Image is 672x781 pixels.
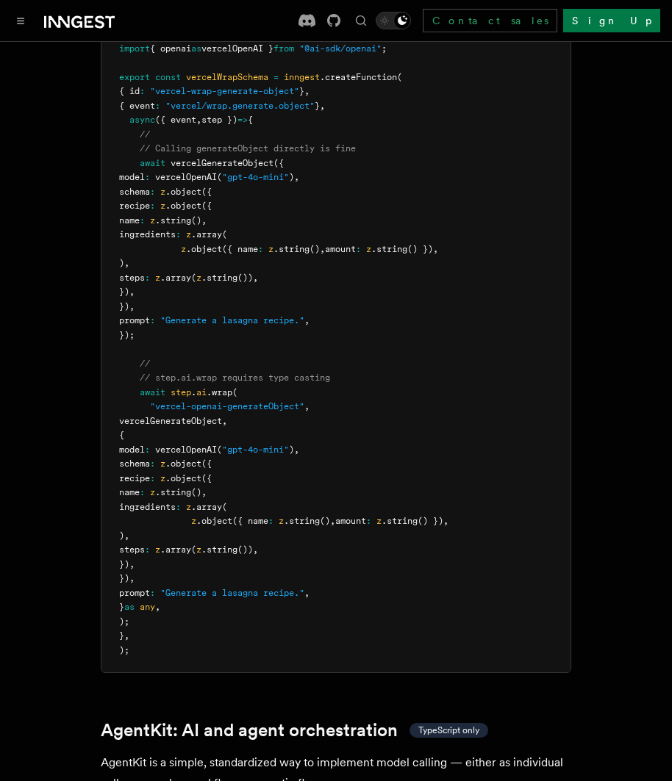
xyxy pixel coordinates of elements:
[207,387,232,397] span: .wrap
[237,273,253,283] span: ())
[304,315,310,325] span: ,
[201,458,212,469] span: ({
[119,86,140,96] span: { id
[165,201,201,211] span: .object
[140,143,356,154] span: // Calling generateObject directly is fine
[284,516,320,526] span: .string
[253,544,258,555] span: ,
[155,115,196,125] span: ({ event
[119,544,145,555] span: steps
[150,473,155,483] span: :
[335,516,366,526] span: amount
[191,487,201,497] span: ()
[279,516,284,526] span: z
[155,544,160,555] span: z
[304,588,310,598] span: ,
[140,387,165,397] span: await
[320,72,397,82] span: .createFunction
[119,315,150,325] span: prompt
[129,301,135,312] span: ,
[119,530,124,541] span: )
[176,229,181,240] span: :
[119,229,176,240] span: ingredients
[191,502,222,512] span: .array
[382,43,387,54] span: ;
[140,487,145,497] span: :
[191,387,196,397] span: .
[310,244,320,254] span: ()
[119,187,150,197] span: schema
[232,387,237,397] span: (
[145,544,150,555] span: :
[352,12,370,29] button: Find something...
[119,258,124,268] span: )
[140,602,155,612] span: any
[119,573,129,583] span: })
[196,544,201,555] span: z
[274,43,294,54] span: from
[443,516,448,526] span: ,
[253,273,258,283] span: ,
[150,86,299,96] span: "vercel-wrap-generate-object"
[155,445,217,455] span: vercelOpenAI
[191,516,196,526] span: z
[155,273,160,283] span: z
[299,43,382,54] span: "@ai-sdk/openai"
[201,187,212,197] span: ({
[563,9,660,32] a: Sign Up
[274,158,284,168] span: ({
[289,172,294,182] span: )
[124,530,129,541] span: ,
[397,72,402,82] span: (
[160,473,165,483] span: z
[140,86,145,96] span: :
[196,516,232,526] span: .object
[119,645,129,655] span: );
[155,172,217,182] span: vercelOpenAI
[12,12,29,29] button: Toggle navigation
[191,544,196,555] span: (
[119,201,150,211] span: recipe
[119,487,140,497] span: name
[119,502,176,512] span: ingredients
[119,630,124,641] span: }
[150,588,155,598] span: :
[165,101,315,111] span: "vercel/wrap.generate.object"
[433,244,438,254] span: ,
[222,244,258,254] span: ({ name
[217,445,222,455] span: (
[423,9,557,32] a: Contact sales
[119,473,150,483] span: recipe
[191,43,201,54] span: as
[248,115,253,125] span: {
[160,187,165,197] span: z
[186,229,191,240] span: z
[289,445,294,455] span: )
[258,244,263,254] span: :
[150,487,155,497] span: z
[222,502,227,512] span: (
[315,101,320,111] span: }
[191,273,196,283] span: (
[201,544,237,555] span: .string
[165,473,201,483] span: .object
[320,101,325,111] span: ,
[407,244,433,254] span: () })
[160,588,304,598] span: "Generate a lasagna recipe."
[119,602,124,612] span: }
[186,244,222,254] span: .object
[150,187,155,197] span: :
[222,229,227,240] span: (
[418,724,479,736] span: TypeScript only
[150,458,155,469] span: :
[155,215,191,226] span: .string
[129,287,135,297] span: ,
[171,158,274,168] span: vercelGenerateObject
[418,516,443,526] span: () })
[160,315,304,325] span: "Generate a lasagna recipe."
[268,516,274,526] span: :
[140,215,145,226] span: :
[299,86,304,96] span: }
[140,158,165,168] span: await
[366,516,371,526] span: :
